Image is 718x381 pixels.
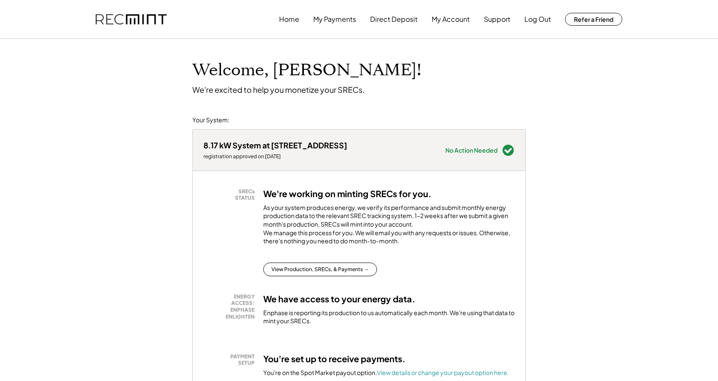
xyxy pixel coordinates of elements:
div: Enphase is reporting its production to us automatically each month. We're using that data to mint... [263,309,515,325]
div: You're on the Spot Market payout option. [263,369,509,377]
button: Direct Deposit [370,11,418,28]
button: Home [279,11,299,28]
a: View details or change your payout option here. [377,369,509,376]
button: Refer a Friend [565,13,622,26]
div: 8.17 kW System at [STREET_ADDRESS] [203,140,347,150]
div: No Action Needed [445,147,497,153]
button: My Payments [313,11,356,28]
button: Log Out [524,11,551,28]
div: registration approved on [DATE] [203,153,347,160]
div: PAYMENT SETUP [208,353,255,366]
h3: We have access to your energy data. [263,293,415,304]
div: We're excited to help you monetize your SRECs. [192,85,365,95]
div: ENERGY ACCESS: ENPHASE ENLIGHTEN [208,293,255,320]
h3: You're set up to receive payments. [263,353,406,364]
div: SRECs STATUS [208,188,255,201]
div: As your system produces energy, we verify its performance and submit monthly energy production da... [263,204,515,250]
h3: We're working on minting SRECs for you. [263,188,432,199]
div: Your System: [192,116,230,124]
button: Support [484,11,510,28]
h1: Welcome, [PERSON_NAME]! [192,60,421,80]
img: recmint-logotype%403x.png [96,14,167,25]
button: My Account [432,11,470,28]
button: View Production, SRECs, & Payments → [263,263,377,276]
